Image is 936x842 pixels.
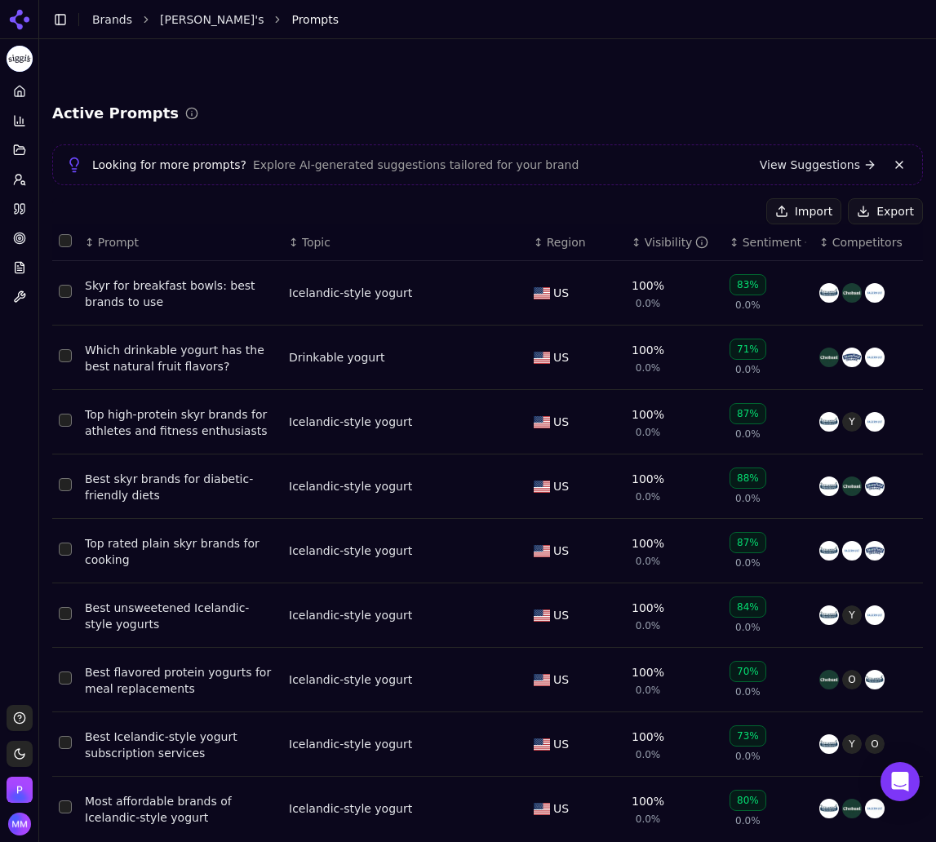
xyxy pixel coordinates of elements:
a: Icelandic-style yogurt [289,414,412,430]
div: Icelandic-style yogurt [289,671,412,688]
div: Sentiment [743,234,806,250]
th: sentiment [723,224,813,261]
nav: breadcrumb [92,11,890,28]
div: Open Intercom Messenger [881,762,920,801]
button: Export [848,198,923,224]
button: Select row 2 [59,349,72,362]
div: 70% [730,661,766,682]
span: 0.0% [636,684,661,697]
img: stonyfield [865,476,885,496]
span: 0.0% [636,297,661,310]
span: Looking for more prompts? [92,157,246,173]
button: Select row 3 [59,414,72,427]
button: Dismiss banner [889,155,909,175]
div: ↕Competitors [819,234,920,250]
div: 100% [632,535,664,552]
div: 100% [632,600,664,616]
img: icelandic provisions [819,412,839,432]
img: fage [842,541,862,561]
img: chobani [819,348,839,367]
img: Molly McLay [8,813,31,835]
button: Select row 4 [59,478,72,491]
img: chobani [842,283,862,303]
span: US [553,800,569,817]
button: Select row 9 [59,800,72,813]
img: stonyfield [865,541,885,561]
div: 73% [730,725,766,747]
div: 100% [632,342,664,358]
span: US [553,349,569,366]
div: ↕Topic [289,234,521,250]
span: Y [842,605,862,625]
a: Which drinkable yogurt has the best natural fruit flavors? [85,342,276,374]
img: chobani [819,670,839,689]
a: Top rated plain skyr brands for cooking [85,535,276,568]
span: 0.0% [735,621,761,634]
span: 0.0% [636,619,661,632]
button: Open user button [8,813,31,835]
span: 0.0% [735,299,761,312]
div: 100% [632,664,664,680]
span: 0.0% [735,750,761,763]
a: Top high-protein skyr brands for athletes and fitness enthusiasts [85,406,276,439]
a: Drinkable yogurt [289,349,384,366]
span: 0.0% [735,814,761,827]
img: icelandic provisions [819,283,839,303]
div: Visibility [645,234,709,250]
span: 0.0% [636,813,661,826]
button: Select row 1 [59,285,72,298]
img: US flag [534,481,550,493]
span: 0.0% [735,363,761,376]
button: Import [766,198,841,224]
a: View Suggestions [760,157,876,173]
span: US [553,736,569,752]
span: 0.0% [636,748,661,761]
span: O [865,734,885,754]
a: Best unsweetened Icelandic-style yogurts [85,600,276,632]
img: US flag [534,803,550,815]
img: fage [865,799,885,818]
img: US flag [534,545,550,557]
img: chobani [842,799,862,818]
button: Select row 6 [59,607,72,620]
span: 0.0% [636,555,661,568]
div: ↕Region [534,234,619,250]
img: US flag [534,287,550,299]
div: 100% [632,277,664,294]
a: Icelandic-style yogurt [289,800,412,817]
img: US flag [534,609,550,622]
a: Best skyr brands for diabetic-friendly diets [85,471,276,503]
span: O [842,670,862,689]
span: US [553,671,569,688]
a: Brands [92,13,132,26]
img: stonyfield [842,348,862,367]
button: Select row 5 [59,543,72,556]
div: Best Icelandic-style yogurt subscription services [85,729,276,761]
span: 0.0% [735,492,761,505]
a: Icelandic-style yogurt [289,543,412,559]
div: Skyr for breakfast bowls: best brands to use [85,277,276,310]
th: Prompt [78,224,282,261]
div: 100% [632,406,664,423]
span: 0.0% [735,685,761,698]
div: Best flavored protein yogurts for meal replacements [85,664,276,697]
button: Current brand: Siggi's [7,46,33,72]
span: Y [842,734,862,754]
a: Most affordable brands of Icelandic-style yogurt [85,793,276,826]
div: ↕Prompt [85,234,276,250]
div: ↕Visibility [632,234,716,250]
a: Icelandic-style yogurt [289,607,412,623]
button: Select all rows [59,234,72,247]
th: Region [527,224,625,261]
span: Y [842,412,862,432]
div: 100% [632,793,664,809]
a: Icelandic-style yogurt [289,736,412,752]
